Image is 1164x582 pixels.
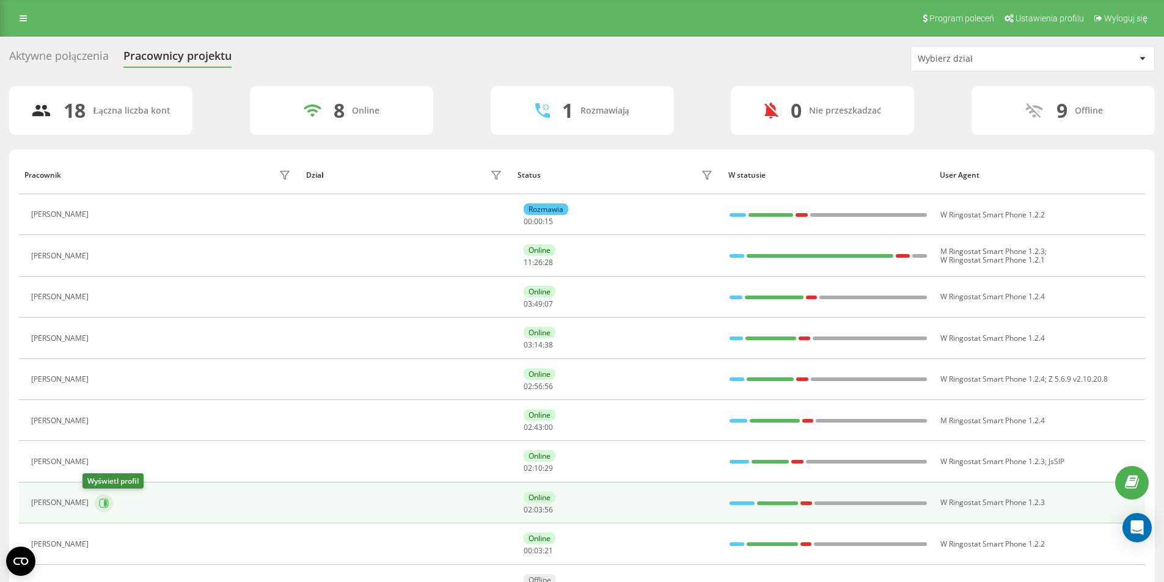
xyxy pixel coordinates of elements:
[82,473,144,489] div: Wyświetl profil
[524,300,553,308] div: : :
[524,504,532,515] span: 02
[524,257,532,267] span: 11
[1016,13,1084,23] span: Ustawienia profilu
[544,216,553,227] span: 15
[524,382,553,391] div: : :
[524,381,532,391] span: 02
[580,106,629,116] div: Rozmawiają
[918,54,1064,64] div: Wybierz dział
[524,533,555,544] div: Online
[524,547,553,555] div: : :
[524,450,555,462] div: Online
[524,299,532,309] span: 03
[24,171,61,180] div: Pracownik
[524,422,532,432] span: 02
[524,258,553,267] div: : :
[524,244,555,256] div: Online
[524,217,553,226] div: : :
[940,291,1045,302] span: W Ringostat Smart Phone 1.2.4
[544,422,553,432] span: 00
[524,368,555,380] div: Online
[524,341,553,349] div: : :
[123,49,232,68] div: Pracownicy projektu
[809,106,881,116] div: Nie przeszkadzać
[728,171,928,180] div: W statusie
[524,409,555,421] div: Online
[31,334,92,343] div: [PERSON_NAME]
[940,539,1045,549] span: W Ringostat Smart Phone 1.2.2
[940,456,1045,467] span: W Ringostat Smart Phone 1.2.3
[534,216,543,227] span: 00
[544,463,553,473] span: 29
[544,381,553,391] span: 56
[93,106,170,116] div: Łączna liczba kont
[940,246,1045,256] span: M Ringostat Smart Phone 1.2.3
[6,547,35,576] button: Open CMP widget
[534,504,543,515] span: 03
[940,171,1140,180] div: User Agent
[1075,106,1103,116] div: Offline
[31,375,92,384] div: [PERSON_NAME]
[1049,456,1064,467] span: JsSIP
[534,257,543,267] span: 26
[544,257,553,267] span: 28
[534,340,543,350] span: 14
[1049,374,1108,384] span: Z 5.6.9 v2.10.20.8
[31,498,92,507] div: [PERSON_NAME]
[524,506,553,514] div: : :
[929,13,994,23] span: Program poleceń
[31,540,92,548] div: [PERSON_NAME]
[940,497,1045,507] span: W Ringostat Smart Phone 1.2.3
[524,340,532,350] span: 03
[534,545,543,556] span: 03
[524,545,532,556] span: 00
[64,99,86,122] div: 18
[518,171,541,180] div: Status
[9,49,109,68] div: Aktywne połączenia
[544,545,553,556] span: 21
[940,415,1045,426] span: M Ringostat Smart Phone 1.2.4
[534,299,543,309] span: 49
[534,463,543,473] span: 10
[31,293,92,301] div: [PERSON_NAME]
[524,286,555,297] div: Online
[524,463,532,473] span: 02
[940,374,1045,384] span: W Ringostat Smart Phone 1.2.4
[544,299,553,309] span: 07
[562,99,573,122] div: 1
[1056,99,1067,122] div: 9
[1104,13,1148,23] span: Wyloguj się
[334,99,345,122] div: 8
[524,464,553,473] div: : :
[31,210,92,219] div: [PERSON_NAME]
[791,99,802,122] div: 0
[524,492,555,503] div: Online
[544,340,553,350] span: 38
[1122,513,1152,542] div: Open Intercom Messenger
[534,422,543,432] span: 43
[524,423,553,432] div: : :
[31,457,92,466] div: [PERSON_NAME]
[31,252,92,260] div: [PERSON_NAME]
[544,504,553,515] span: 56
[940,333,1045,343] span: W Ringostat Smart Phone 1.2.4
[31,416,92,425] div: [PERSON_NAME]
[306,171,323,180] div: Dział
[352,106,379,116] div: Online
[940,209,1045,220] span: W Ringostat Smart Phone 1.2.2
[524,216,532,227] span: 00
[534,381,543,391] span: 56
[940,255,1045,265] span: W Ringostat Smart Phone 1.2.1
[524,327,555,338] div: Online
[524,203,568,215] div: Rozmawia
